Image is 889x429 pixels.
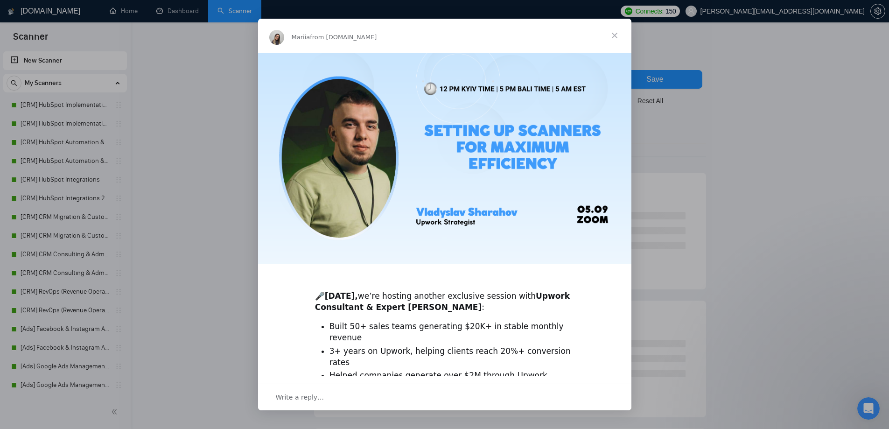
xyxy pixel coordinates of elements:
b: Upwork Consultant & Expert [PERSON_NAME] [315,291,570,312]
li: Built 50+ sales teams generating $20K+ in stable monthly revenue [329,321,574,344]
span: Close [598,19,631,52]
span: Mariia [292,34,310,41]
b: [DATE], [325,291,358,301]
div: Open conversation and reply [258,384,631,410]
span: Write a reply… [276,391,324,403]
img: Profile image for Mariia [269,30,284,45]
span: from [DOMAIN_NAME] [310,34,377,41]
li: 3+ years on Upwork, helping clients reach 20%+ conversion rates [329,346,574,368]
div: 🎤 we’re hosting another exclusive session with : [315,280,574,313]
li: Helped companies generate over $2M through Upwork [329,370,574,381]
